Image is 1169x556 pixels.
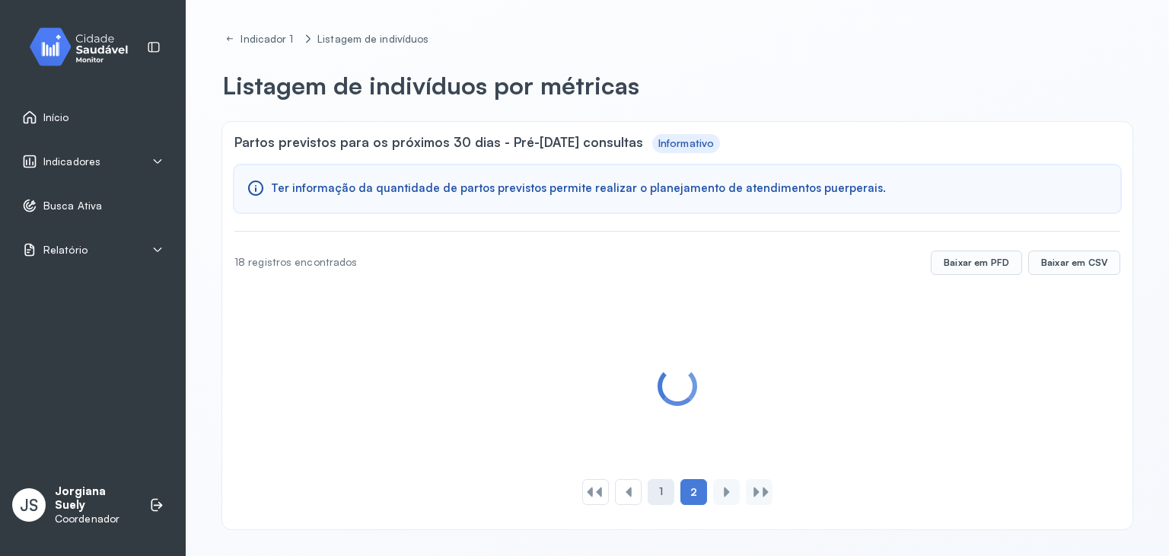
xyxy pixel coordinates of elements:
[43,244,88,257] span: Relatório
[43,111,69,124] span: Início
[931,251,1022,275] button: Baixar em PFD
[222,70,639,101] p: Listagem de indivíduos por métricas
[43,200,102,212] span: Busca Ativa
[240,33,296,46] div: Indicador 1
[314,30,432,49] a: Listagem de indivíduos
[317,33,428,46] div: Listagem de indivíduos
[20,495,38,515] span: JS
[658,137,714,150] div: Informativo
[22,198,164,213] a: Busca Ativa
[55,513,134,526] p: Coordenador
[222,30,299,49] a: Indicador 1
[55,484,134,513] p: Jorgiana Suely
[234,134,643,153] span: Partos previstos para os próximos 30 dias - Pré-[DATE] consultas
[22,110,164,125] a: Início
[271,181,886,196] span: Ter informação da quantidade de partos previstos permite realizar o planejamento de atendimentos ...
[234,256,357,269] div: 18 registros encontrados
[659,485,663,498] span: 1
[690,485,697,499] span: 2
[16,24,153,69] img: monitor.svg
[1028,251,1120,275] button: Baixar em CSV
[43,155,100,168] span: Indicadores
